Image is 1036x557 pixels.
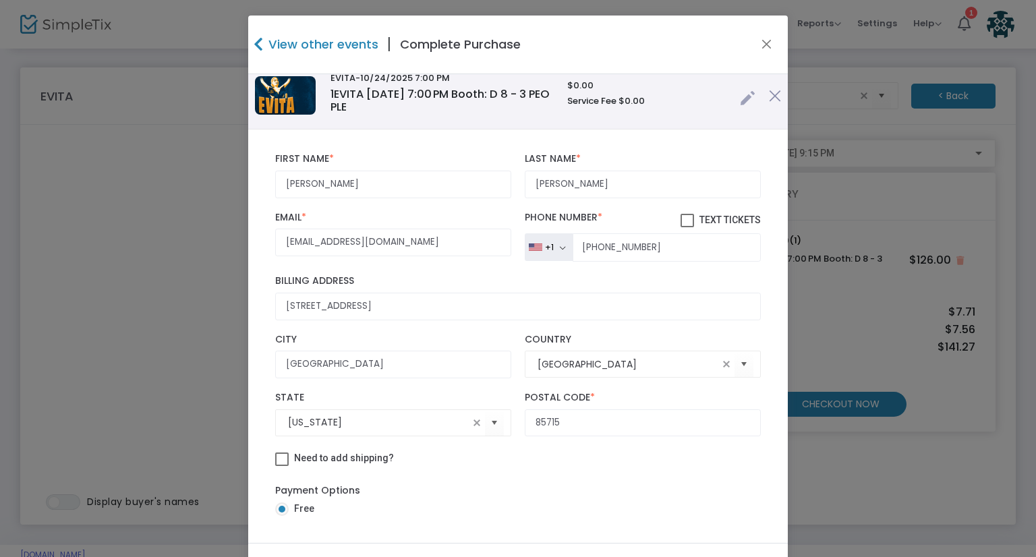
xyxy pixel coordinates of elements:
[275,293,761,320] input: Billing Address
[378,32,400,57] span: |
[265,35,378,53] h4: View other events
[275,275,761,287] label: Billing Address
[330,86,334,102] span: 1
[538,357,718,372] input: Select Country
[545,242,554,253] div: +1
[525,153,761,165] label: Last Name
[275,171,511,198] input: First Name
[275,483,360,498] label: Payment Options
[525,171,761,198] input: Last Name
[275,392,511,404] label: State
[400,35,521,53] h4: Complete Purchase
[573,233,761,262] input: Phone Number
[469,415,485,431] span: clear
[294,452,394,463] span: Need to add shipping?
[699,214,761,225] span: Text Tickets
[525,212,761,228] label: Phone Number
[735,351,753,378] button: Select
[485,409,504,436] button: Select
[769,90,781,102] img: cross.png
[525,409,761,437] input: Postal Code
[355,71,450,84] span: -10/24/2025 7:00 PM
[275,351,511,378] input: City
[567,80,726,91] h6: $0.00
[289,502,314,516] span: Free
[758,36,776,53] button: Close
[525,334,761,346] label: Country
[330,73,554,84] h6: EVITA
[255,76,316,115] img: 638869797523440797CarlosFranco-AETEvitaHome.png
[275,334,511,346] label: City
[567,96,726,107] h6: Service Fee $0.00
[525,233,573,262] button: +1
[275,212,511,224] label: Email
[275,153,511,165] label: First Name
[525,392,761,404] label: Postal Code
[330,86,549,115] span: EVITA [DATE] 7:00 PM Booth: D 8 - 3 PEOPLE
[718,356,735,372] span: clear
[288,415,469,430] input: Select State
[275,229,511,256] input: Email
